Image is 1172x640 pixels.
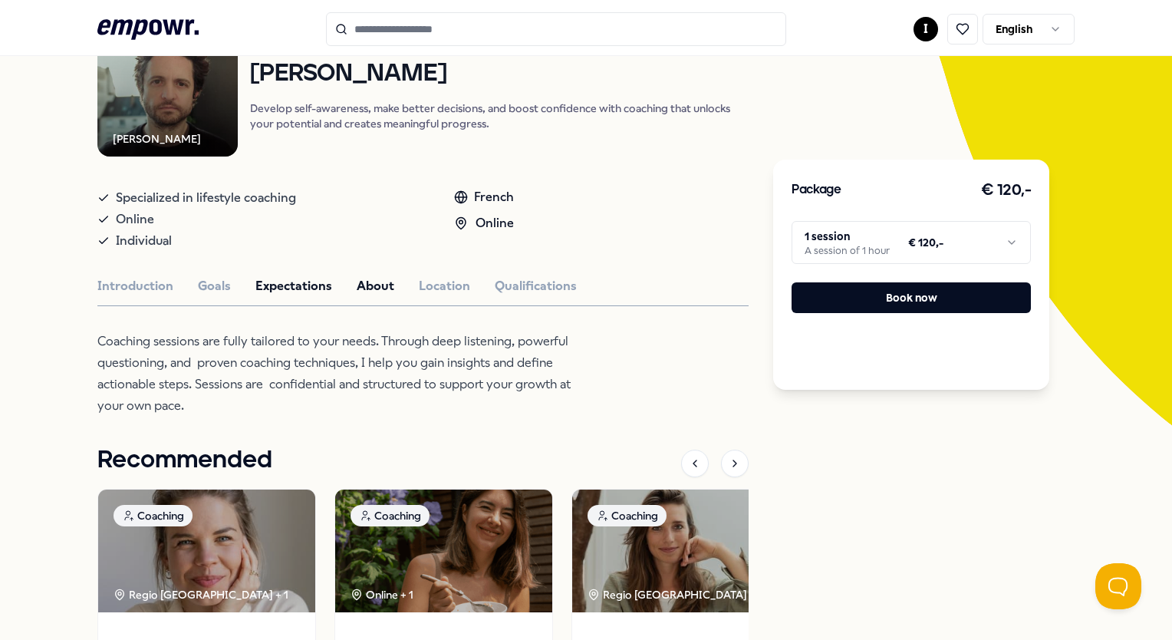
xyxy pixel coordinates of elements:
div: Coaching [114,505,193,526]
button: Qualifications [495,276,577,296]
span: Individual [116,230,172,252]
button: Goals [198,276,231,296]
span: Specialized in lifestyle coaching [116,187,296,209]
div: Coaching [588,505,667,526]
img: Product Image [97,17,238,157]
div: Regio [GEOGRAPHIC_DATA] [588,586,749,603]
div: Online + 1 [351,586,413,603]
div: Regio [GEOGRAPHIC_DATA] + 1 [114,586,288,603]
iframe: Help Scout Beacon - Open [1095,563,1141,609]
p: Develop self-awareness, make better decisions, and boost confidence with coaching that unlocks yo... [250,101,749,131]
button: I [914,17,938,41]
span: Online [116,209,154,230]
h3: Package [792,180,841,200]
div: French [454,187,514,207]
h3: € 120,- [981,178,1032,203]
div: [PERSON_NAME] [113,130,201,147]
input: Search for products, categories or subcategories [326,12,786,46]
button: Introduction [97,276,173,296]
p: Coaching sessions are fully tailored to your needs. Through deep listening, powerful questioning,... [97,331,596,417]
img: package image [572,490,789,612]
h1: Recommended [97,441,272,480]
h1: [PERSON_NAME] [250,61,749,87]
div: Online [454,213,514,233]
button: Location [419,276,470,296]
div: Coaching [351,505,430,526]
img: package image [98,490,315,612]
button: Expectations [255,276,332,296]
button: Book now [792,282,1031,313]
button: About [357,276,394,296]
img: package image [335,490,552,612]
